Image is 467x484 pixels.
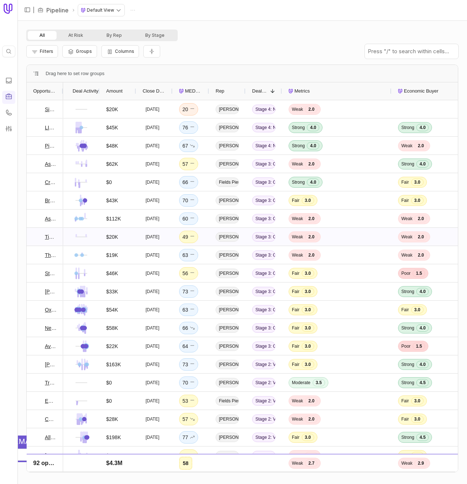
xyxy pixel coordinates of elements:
time: [DATE] [146,343,159,349]
span: [PERSON_NAME] [216,196,239,205]
span: Moderate [292,380,310,386]
span: 3.0 [411,397,424,405]
span: [PERSON_NAME] [216,250,239,260]
span: No change [190,287,195,296]
span: MEDDICC Score [185,87,202,95]
span: 3.0 [302,288,314,295]
span: Weak [401,252,412,258]
div: 49 [182,233,195,241]
span: [PERSON_NAME] [216,214,239,223]
div: 20 [182,105,195,114]
span: Fair [401,179,409,185]
span: No change [190,214,195,223]
button: At Risk [57,31,95,40]
span: No change [190,305,195,314]
span: Stage 3: Confirmation [252,341,275,351]
button: Collapse all rows [143,45,160,58]
div: -- [182,469,185,478]
a: Crummack [PERSON_NAME] Deal [45,178,57,187]
span: Strong [292,179,305,185]
button: By Stage [134,31,176,40]
input: Press "/" to search within cells... [365,44,458,59]
a: Ascent Community Partners - New Deal [45,160,57,168]
span: 4.0 [416,361,429,368]
div: $0 [106,178,112,187]
a: Pipeline [46,6,69,15]
span: 2.0 [305,452,317,459]
span: Fair [292,289,300,294]
span: No change [190,378,195,387]
div: MEDDICC Score [179,82,202,100]
span: Weak [292,234,303,240]
span: Fair [292,198,300,203]
span: Stage 3: Confirmation [252,159,275,169]
span: Stage 3: Confirmation [252,323,275,333]
a: Aver Real Property Management - New Deal [45,342,57,351]
span: Weak [292,453,303,458]
span: Fair [401,307,409,313]
div: $112K [106,214,121,223]
span: Strong [292,125,305,130]
div: 64 [182,342,195,351]
span: 4.0 [416,160,429,168]
span: Deal Stage [252,87,267,95]
time: [DATE] [146,252,159,258]
span: [PERSON_NAME] [216,323,239,333]
span: Fair [292,307,300,313]
span: 2.0 [305,215,317,222]
span: Strong [401,362,414,367]
div: $48K [106,141,118,150]
a: CoralTree - New Deal [45,469,57,478]
div: $45K [106,123,118,132]
span: Stage 2: Value Demonstration [252,451,275,460]
div: $43K [106,196,118,205]
a: Broadlands Association, Inc. Deal [45,196,57,205]
button: By Rep [95,31,134,40]
span: 3.0 [411,179,424,186]
span: 3.0 [411,197,424,204]
div: Row Groups [46,69,104,78]
a: Singer Association Management - New Deal [45,105,57,114]
time: [DATE] [146,453,159,458]
time: [DATE] [146,179,159,185]
span: 2.0 [305,160,317,168]
span: 3.0 [411,306,424,313]
span: Columns [115,48,134,54]
span: 2.0 [414,251,427,259]
span: 3.0 [411,452,424,459]
a: Trestle Community Management - [PERSON_NAME] Deal [45,378,57,387]
span: [PERSON_NAME] [216,433,239,442]
span: [PERSON_NAME] [216,469,239,479]
time: [DATE] [146,362,159,367]
span: Economic Buyer [404,87,439,95]
time: [DATE] [146,434,159,440]
span: 2.0 [305,106,317,113]
time: [DATE] [146,380,159,386]
span: Fair [401,453,409,458]
span: Strong [401,325,414,331]
span: 4.0 [416,124,429,131]
div: 66 [182,324,195,332]
span: No change [190,178,195,187]
div: Metrics [289,82,385,100]
span: Stage 2: Value Demonstration [252,396,275,406]
span: Stage 4: Negotiation [252,105,275,114]
div: $62K [106,160,118,168]
time: [DATE] [146,307,159,313]
div: 53 [182,397,195,405]
span: Stage 2: Value Demonstration [252,414,275,424]
span: Weak [292,161,303,167]
div: $46K [106,269,118,278]
time: [DATE] [146,198,159,203]
div: 70 [182,378,195,387]
span: Weak [292,216,303,222]
div: $20K [106,105,118,114]
button: Group Pipeline [62,45,97,58]
span: Close Date [143,87,166,95]
button: Filter Pipeline [26,45,58,58]
span: Strong [401,380,414,386]
span: [PERSON_NAME] [216,141,239,151]
span: Fields Pierce [216,177,239,187]
time: [DATE] [146,471,159,477]
span: [PERSON_NAME] [216,123,239,132]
